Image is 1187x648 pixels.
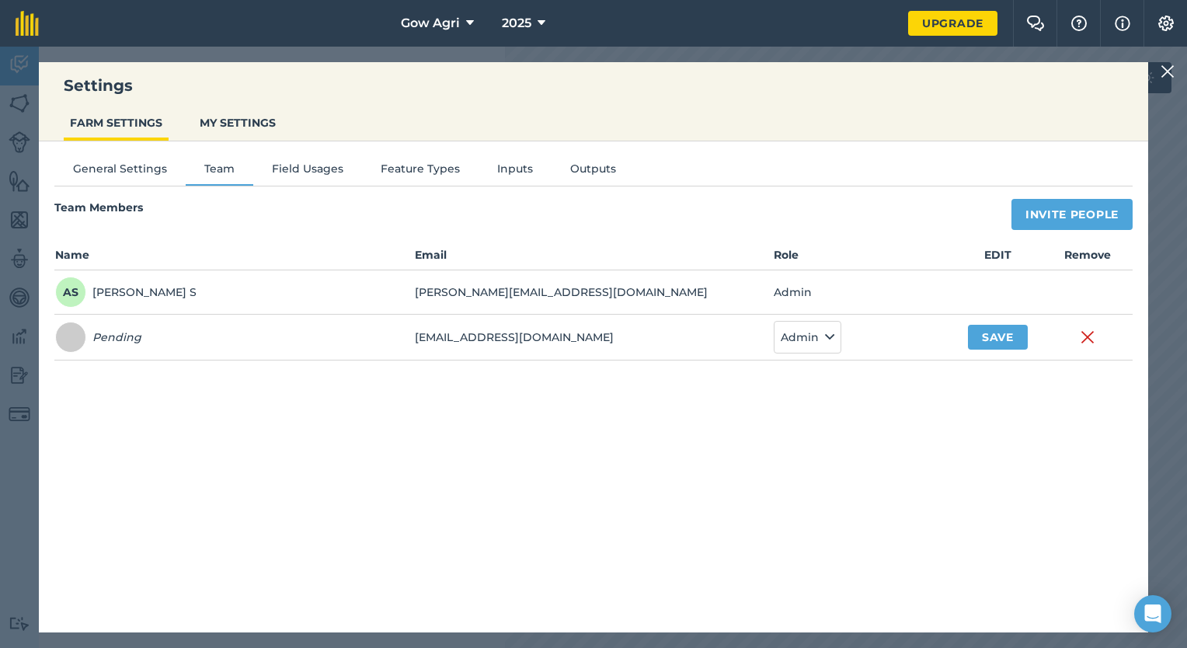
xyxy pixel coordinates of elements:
button: Save [968,325,1028,350]
img: svg+xml;base64,PHN2ZyB4bWxucz0iaHR0cDovL3d3dy53My5vcmcvMjAwMC9zdmciIHdpZHRoPSIyMiIgaGVpZ2h0PSIzMC... [1081,328,1095,347]
h3: Settings [39,75,1148,96]
img: Two speech bubbles overlapping with the left bubble in the forefront [1026,16,1045,31]
em: Pending [92,329,141,346]
div: [PERSON_NAME] S [55,277,197,308]
img: svg+xml;base64,PHN2ZyB4bWxucz0iaHR0cDovL3d3dy53My5vcmcvMjAwMC9zdmciIHdpZHRoPSIyMiIgaGVpZ2h0PSIzMC... [1161,62,1175,81]
button: General Settings [54,160,186,183]
button: Inputs [479,160,552,183]
th: Name [54,246,414,270]
th: Email [414,246,774,270]
span: Gow Agri [401,14,460,33]
img: A question mark icon [1070,16,1088,31]
span: 2025 [502,14,531,33]
span: AS [55,277,86,308]
td: [EMAIL_ADDRESS][DOMAIN_NAME] [414,315,774,361]
td: [PERSON_NAME][EMAIL_ADDRESS][DOMAIN_NAME] [414,270,774,315]
button: Admin [774,321,841,354]
img: fieldmargin Logo [16,11,39,36]
div: Open Intercom Messenger [1134,595,1171,632]
img: svg+xml;base64,PHN2ZyB4bWxucz0iaHR0cDovL3d3dy53My5vcmcvMjAwMC9zdmciIHdpZHRoPSIxNyIgaGVpZ2h0PSIxNy... [1115,14,1130,33]
td: Admin [773,270,952,315]
button: Field Usages [253,160,362,183]
button: MY SETTINGS [193,108,282,138]
button: Outputs [552,160,635,183]
a: Upgrade [908,11,997,36]
img: A cog icon [1157,16,1175,31]
button: FARM SETTINGS [64,108,169,138]
th: Role [773,246,952,270]
button: Team [186,160,253,183]
h4: Team Members [54,199,143,222]
button: Invite People [1011,199,1133,230]
th: Remove [1043,246,1133,270]
button: Feature Types [362,160,479,183]
th: EDIT [953,246,1043,270]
